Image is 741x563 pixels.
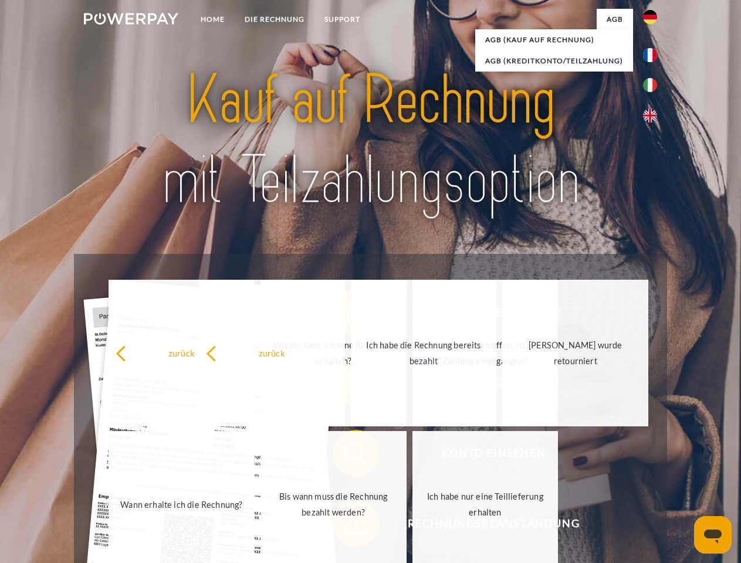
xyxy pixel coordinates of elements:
img: title-powerpay_de.svg [112,56,629,225]
a: AGB (Kauf auf Rechnung) [475,29,633,50]
div: [PERSON_NAME] wurde retourniert [509,337,641,369]
iframe: Schaltfläche zum Öffnen des Messaging-Fensters [694,516,732,554]
img: it [643,78,657,92]
a: agb [597,9,633,30]
div: zurück [116,345,248,361]
img: fr [643,48,657,62]
img: logo-powerpay-white.svg [84,13,178,25]
div: Wann erhalte ich die Rechnung? [116,496,248,512]
div: Ich habe die Rechnung bereits bezahlt [358,337,490,369]
div: Ich habe nur eine Teillieferung erhalten [419,489,551,520]
a: SUPPORT [314,9,370,30]
img: de [643,10,657,24]
a: Home [191,9,235,30]
img: en [643,108,657,123]
a: AGB (Kreditkonto/Teilzahlung) [475,50,633,72]
a: DIE RECHNUNG [235,9,314,30]
div: Bis wann muss die Rechnung bezahlt werden? [268,489,400,520]
div: zurück [206,345,338,361]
